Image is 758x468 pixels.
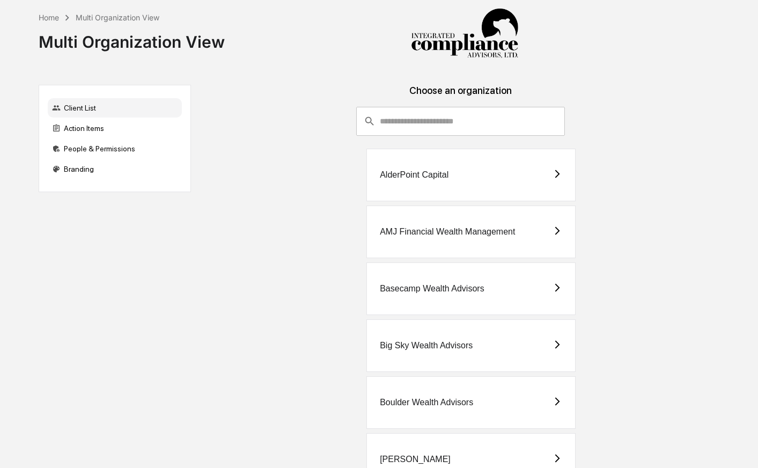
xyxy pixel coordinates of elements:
div: Multi Organization View [76,13,159,22]
div: Basecamp Wealth Advisors [380,284,484,294]
div: AlderPoint Capital [380,170,448,180]
div: Branding [48,159,182,179]
div: Home [39,13,59,22]
div: consultant-dashboard__filter-organizations-search-bar [356,107,565,136]
div: Multi Organization View [39,24,225,52]
div: People & Permissions [48,139,182,158]
img: Integrated Compliance Advisors [411,9,518,59]
div: Action Items [48,119,182,138]
div: [PERSON_NAME] [380,455,451,464]
div: AMJ Financial Wealth Management [380,227,515,237]
div: Boulder Wealth Advisors [380,398,473,407]
div: Client List [48,98,182,118]
div: Choose an organization [200,85,721,107]
div: Big Sky Wealth Advisors [380,341,473,350]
